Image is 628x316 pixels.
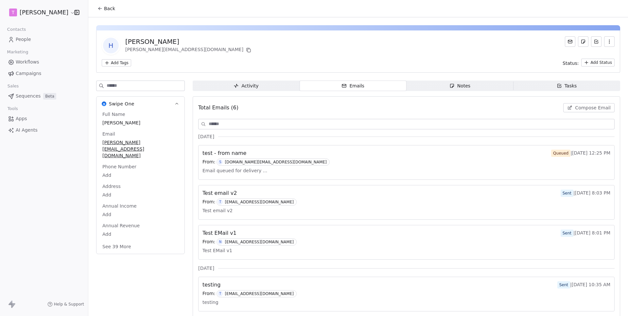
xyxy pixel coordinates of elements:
[561,190,610,197] span: | [DATE] 8:03 PM
[8,7,70,18] button: T[PERSON_NAME]
[101,163,138,170] span: Phone Number
[557,281,610,288] span: | [DATE] 10:35 AM
[102,192,179,198] span: Add
[5,57,83,67] a: Workflows
[563,103,615,112] button: Compose Email
[563,60,579,66] span: Status:
[202,149,246,157] span: test - from name
[575,104,611,111] span: Compose Email
[98,241,135,252] button: See 39 More
[101,222,141,229] span: Annual Revenue
[16,59,39,65] span: Workflows
[225,240,294,244] div: [EMAIL_ADDRESS][DOMAIN_NAME]
[563,190,571,196] div: Sent
[4,47,31,57] span: Marketing
[202,206,233,215] span: Test email v2
[5,34,83,45] a: People
[563,230,571,236] div: Sent
[553,150,568,157] div: Queued
[198,104,238,112] span: Total Emails (6)
[5,81,22,91] span: Sales
[559,282,568,288] div: Sent
[5,113,83,124] a: Apps
[5,91,83,102] a: SequencesBeta
[581,59,615,66] button: Add Status
[202,158,215,166] span: From:
[96,111,184,254] div: Swipe OneSwipe One
[102,120,179,126] span: [PERSON_NAME]
[202,229,236,237] span: Test EMail v1
[102,59,131,66] button: Add Tags
[16,36,31,43] span: People
[5,104,21,114] span: Tools
[4,25,29,34] span: Contacts
[20,8,68,17] span: [PERSON_NAME]
[43,93,56,100] span: Beta
[101,131,116,137] span: Email
[202,166,267,176] span: Email queued for delivery ...
[551,150,610,157] span: | [DATE] 12:25 PM
[561,230,610,237] span: | [DATE] 8:01 PM
[5,125,83,136] a: AI Agents
[219,159,221,165] div: S
[54,302,84,307] span: Help & Support
[125,46,253,54] div: [PERSON_NAME][EMAIL_ADDRESS][DOMAIN_NAME]
[557,83,577,89] div: Tasks
[202,198,215,206] span: From:
[102,139,179,159] span: [PERSON_NAME][EMAIL_ADDRESS][DOMAIN_NAME]
[104,5,115,12] span: Back
[449,83,470,89] div: Notes
[202,189,237,197] span: Test email v2
[225,200,294,204] div: [EMAIL_ADDRESS][DOMAIN_NAME]
[5,68,83,79] a: Campaigns
[198,133,214,140] span: [DATE]
[219,291,221,296] div: T
[47,302,84,307] a: Help & Support
[16,70,41,77] span: Campaigns
[96,97,184,111] button: Swipe OneSwipe One
[219,199,221,205] div: T
[102,231,179,237] span: Add
[102,102,106,106] img: Swipe One
[16,127,38,134] span: AI Agents
[102,211,179,218] span: Add
[234,83,258,89] div: Activity
[198,265,214,271] span: [DATE]
[219,239,222,245] div: N
[103,38,119,53] span: H
[202,238,215,246] span: From:
[101,111,127,118] span: Full Name
[94,3,119,14] button: Back
[202,246,232,255] span: Test EMail v1
[202,297,218,307] span: testing
[12,9,15,16] span: T
[225,160,326,164] div: [DOMAIN_NAME][EMAIL_ADDRESS][DOMAIN_NAME]
[202,290,215,297] span: From:
[101,203,138,209] span: Annual Income
[16,93,41,100] span: Sequences
[202,281,220,289] span: testing
[101,183,122,190] span: Address
[102,172,179,178] span: Add
[225,291,294,296] div: [EMAIL_ADDRESS][DOMAIN_NAME]
[16,115,27,122] span: Apps
[125,37,253,46] div: [PERSON_NAME]
[109,101,134,107] span: Swipe One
